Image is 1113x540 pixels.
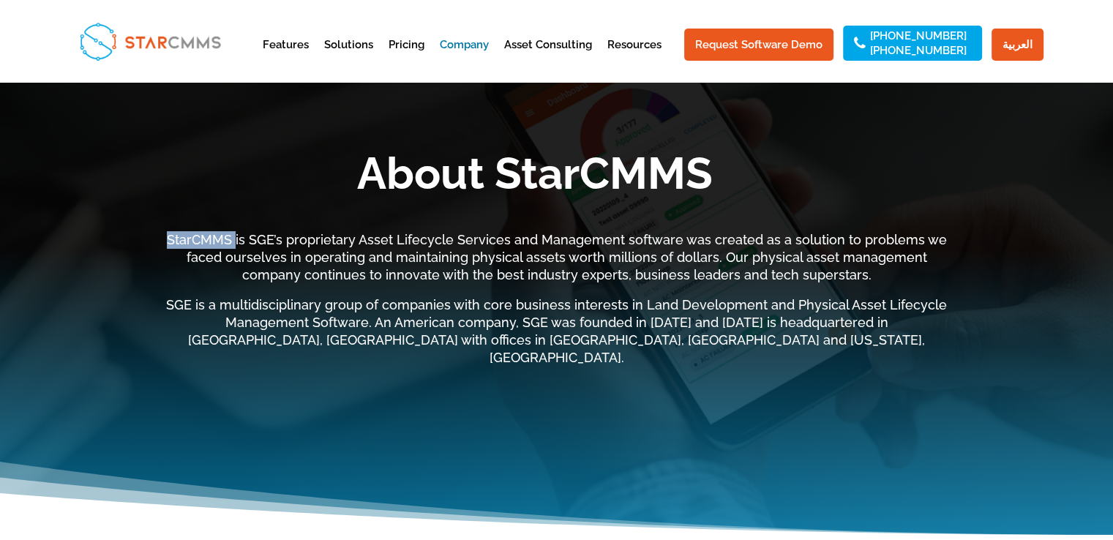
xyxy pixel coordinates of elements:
[504,40,592,75] a: Asset Consulting
[870,31,967,41] a: [PHONE_NUMBER]
[263,40,309,75] a: Features
[324,40,373,75] a: Solutions
[1040,470,1113,540] iframe: Chat Widget
[162,296,952,366] p: SGE is a multidisciplinary group of companies with core business interests in Land Development an...
[162,231,952,367] div: StarCMMS is SGE’s proprietary Asset Lifecycle Services and Management software was created as a s...
[389,40,424,75] a: Pricing
[118,151,952,203] h1: About StarCMMS
[440,40,489,75] a: Company
[992,29,1043,61] a: العربية
[607,40,662,75] a: Resources
[73,16,227,67] img: StarCMMS
[870,45,967,56] a: [PHONE_NUMBER]
[684,29,833,61] a: Request Software Demo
